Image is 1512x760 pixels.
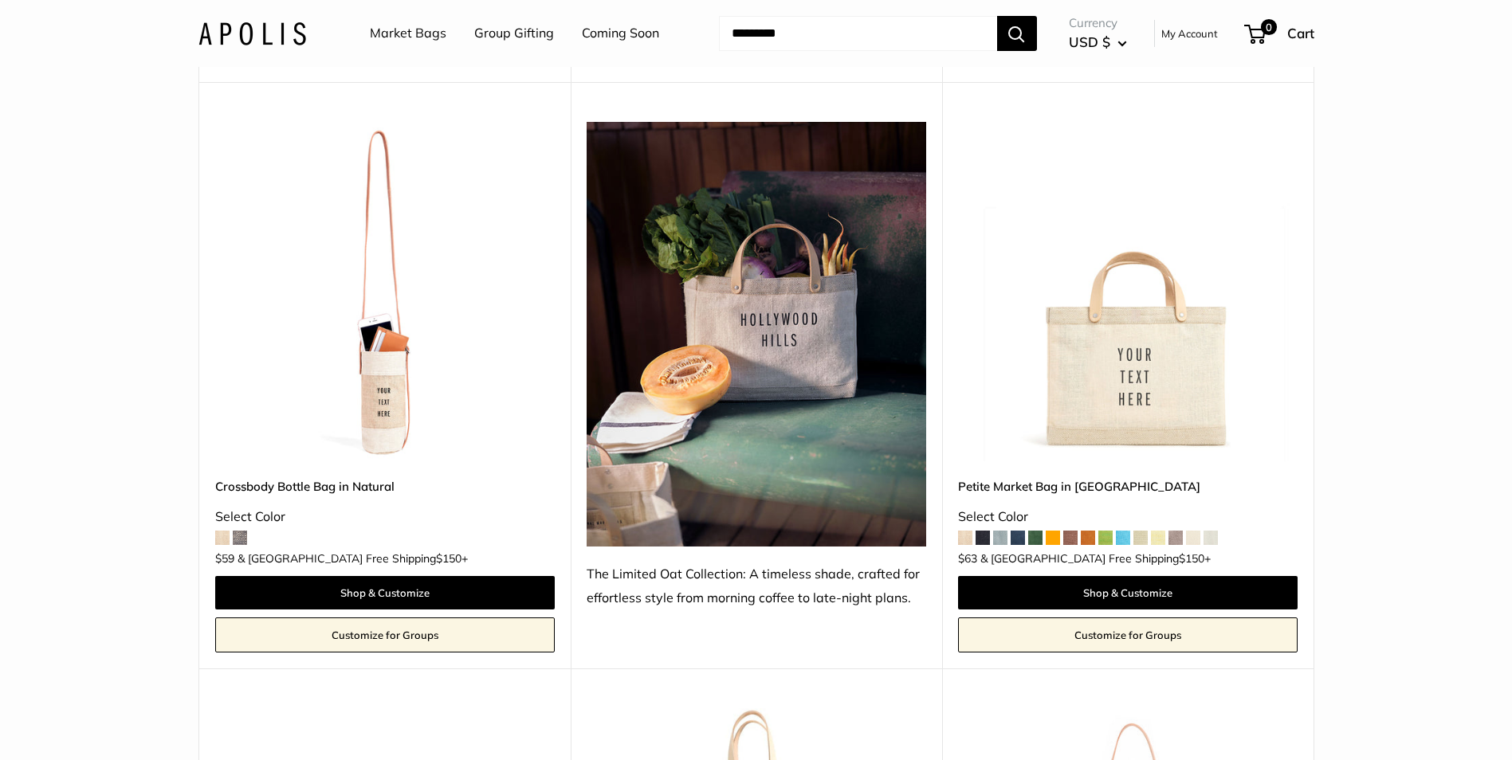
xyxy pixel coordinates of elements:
[215,477,555,496] a: Crossbody Bottle Bag in Natural
[958,617,1298,652] a: Customize for Groups
[1069,33,1110,50] span: USD $
[370,22,446,45] a: Market Bags
[1246,21,1314,46] a: 0 Cart
[582,22,659,45] a: Coming Soon
[997,16,1037,51] button: Search
[958,505,1298,529] div: Select Color
[474,22,554,45] a: Group Gifting
[587,122,926,546] img: The Limited Oat Collection: A timeless shade, crafted for effortless style from morning coffee to...
[1260,19,1276,35] span: 0
[215,576,555,609] a: Shop & Customize
[215,617,555,652] a: Customize for Groups
[215,551,234,566] span: $59
[1179,551,1204,566] span: $150
[198,22,306,45] img: Apolis
[958,551,977,566] span: $63
[1069,12,1127,34] span: Currency
[958,122,1298,461] a: Petite Market Bag in OatPetite Market Bag in Oat
[1069,29,1127,55] button: USD $
[215,122,555,461] a: description_Our first Crossbody Bottle Bagdescription_Effortless Style
[587,562,926,610] div: The Limited Oat Collection: A timeless shade, crafted for effortless style from morning coffee to...
[238,553,468,564] span: & [GEOGRAPHIC_DATA] Free Shipping +
[980,553,1211,564] span: & [GEOGRAPHIC_DATA] Free Shipping +
[1161,24,1218,43] a: My Account
[215,505,555,529] div: Select Color
[215,122,555,461] img: description_Our first Crossbody Bottle Bag
[436,551,461,566] span: $150
[958,122,1298,461] img: Petite Market Bag in Oat
[1287,25,1314,41] span: Cart
[958,477,1298,496] a: Petite Market Bag in [GEOGRAPHIC_DATA]
[719,16,997,51] input: Search...
[958,576,1298,609] a: Shop & Customize
[13,699,171,747] iframe: Sign Up via Text for Offers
